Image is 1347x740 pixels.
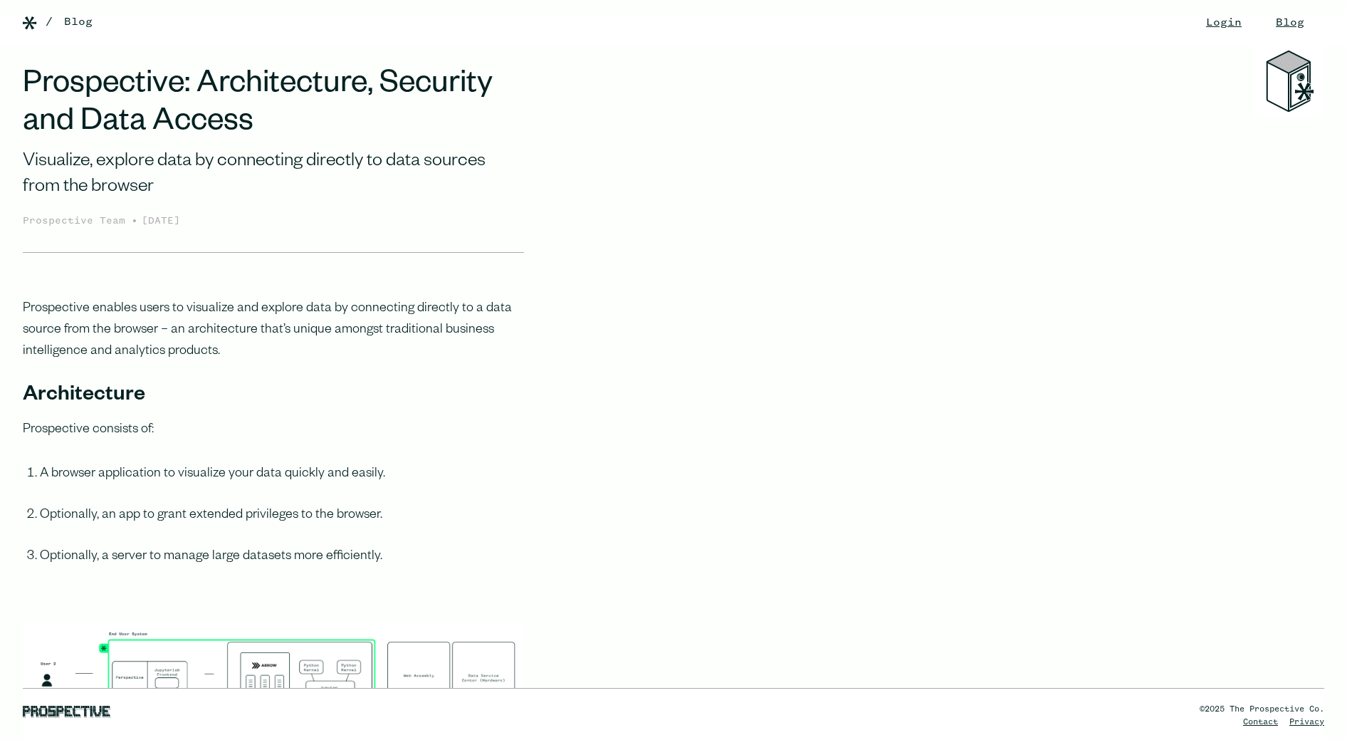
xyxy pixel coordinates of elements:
[23,622,524,724] img: Prospective architecture overview
[23,419,524,441] p: Prospective consists of:
[23,298,524,363] p: Prospective enables users to visualize and explore data by connecting directly to a data source f...
[46,14,53,31] div: /
[40,505,524,546] li: Optionally, an app to grant extended privileges to the browser.
[23,214,131,229] div: Prospective Team
[142,214,180,229] div: [DATE]
[1243,718,1278,726] a: Contact
[131,212,138,229] div: •
[23,150,524,202] div: Visualize, explore data by connecting directly to data sources from the browser
[23,385,145,408] strong: Architecture
[1289,718,1324,726] a: Privacy
[23,68,524,144] h1: Prospective: Architecture, Security and Data Access
[40,546,524,588] li: Optionally, a server to manage large datasets more efficiently.
[40,464,524,505] li: A browser application to visualize your data quickly and easily.
[1200,703,1324,716] div: ©2025 The Prospective Co.
[64,14,93,31] a: Blog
